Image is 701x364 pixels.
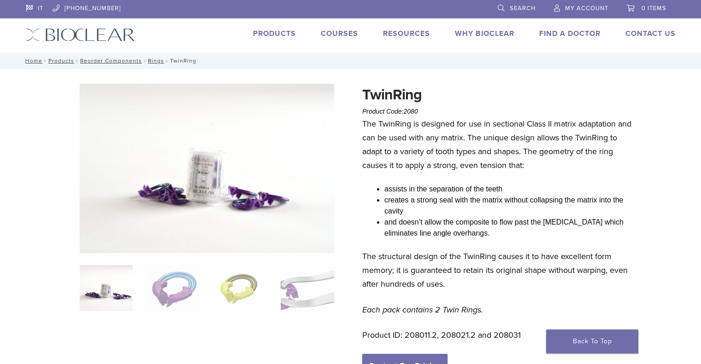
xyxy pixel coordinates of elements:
[539,29,601,38] a: Find A Doctor
[321,29,358,38] a: Courses
[642,5,666,12] span: 0 items
[510,5,536,12] span: Search
[362,108,418,115] span: Product Code:
[80,58,142,64] a: Reorder Components
[384,195,633,217] li: creates a strong seal with the matrix without collapsing the matrix into the cavity
[281,265,334,311] img: TwinRing - Image 4
[42,58,48,63] span: /
[404,108,418,115] span: 2080
[384,184,633,195] li: assists in the separation of the teeth
[362,328,633,342] p: Product ID: 208011.2, 208021.2 and 208031
[214,265,267,311] img: TwinRing - Image 3
[164,58,170,63] span: /
[26,28,135,41] img: Bioclear
[383,29,430,38] a: Resources
[362,84,633,106] h1: TwinRing
[19,52,683,69] nav: TwinRing
[148,58,164,64] a: Rings
[74,58,80,63] span: /
[23,58,42,64] a: Home
[80,265,133,311] img: Twin-Ring-Series-324x324.jpg
[142,58,148,63] span: /
[362,117,633,172] p: The TwinRing is designed for use in sectional Class II matrix adaptation and can be used with any...
[48,58,74,64] a: Products
[362,249,633,291] p: The structural design of the TwinRing causes it to have excellent form memory; it is guaranteed t...
[384,217,633,239] li: and doesn’t allow the composite to flow past the [MEDICAL_DATA] which eliminates line angle overh...
[80,84,334,254] img: Twin Ring Series
[362,305,483,315] em: Each pack contains 2 Twin Rings.
[565,5,608,12] span: My Account
[147,265,200,311] img: TwinRing - Image 2
[455,29,514,38] a: Why Bioclear
[546,329,638,353] a: Back To Top
[625,29,676,38] a: Contact Us
[253,29,296,38] a: Products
